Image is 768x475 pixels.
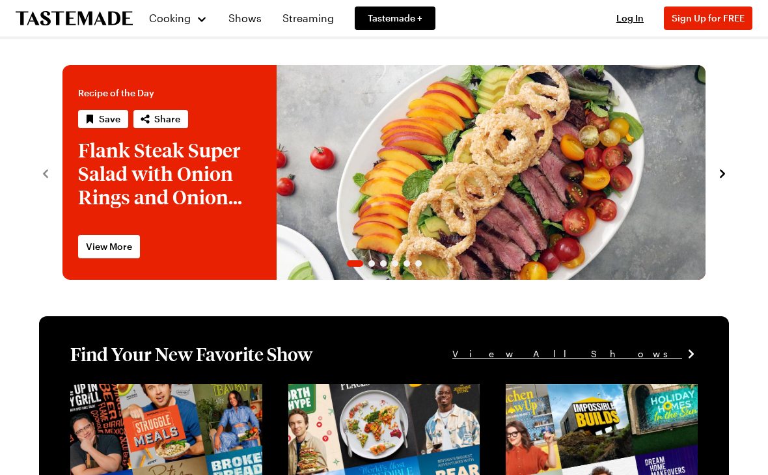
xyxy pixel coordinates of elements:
button: Sign Up for FREE [664,7,752,30]
h1: Find Your New Favorite Show [70,342,312,366]
a: To Tastemade Home Page [16,11,133,26]
div: 1 / 6 [62,65,706,280]
button: navigate to previous item [39,165,52,180]
span: Go to slide 6 [415,260,422,267]
button: Log In [604,12,656,25]
a: View full content for [object Object] [288,385,466,398]
span: Cooking [149,12,191,24]
span: Log In [616,12,644,23]
a: View full content for [object Object] [506,385,683,398]
span: View More [86,240,132,253]
a: Tastemade + [355,7,435,30]
span: Share [154,113,180,126]
span: View All Shows [452,347,682,361]
a: View More [78,235,140,258]
button: navigate to next item [716,165,729,180]
span: Sign Up for FREE [672,12,745,23]
button: Save recipe [78,110,128,128]
span: Go to slide 2 [368,260,375,267]
button: Cooking [148,3,208,34]
span: Tastemade + [368,12,422,25]
span: Save [99,113,120,126]
span: Go to slide 5 [404,260,410,267]
button: Share [133,110,188,128]
span: Go to slide 1 [347,260,363,267]
a: View All Shows [452,347,698,361]
span: Go to slide 3 [380,260,387,267]
a: View full content for [object Object] [70,385,248,398]
span: Go to slide 4 [392,260,398,267]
